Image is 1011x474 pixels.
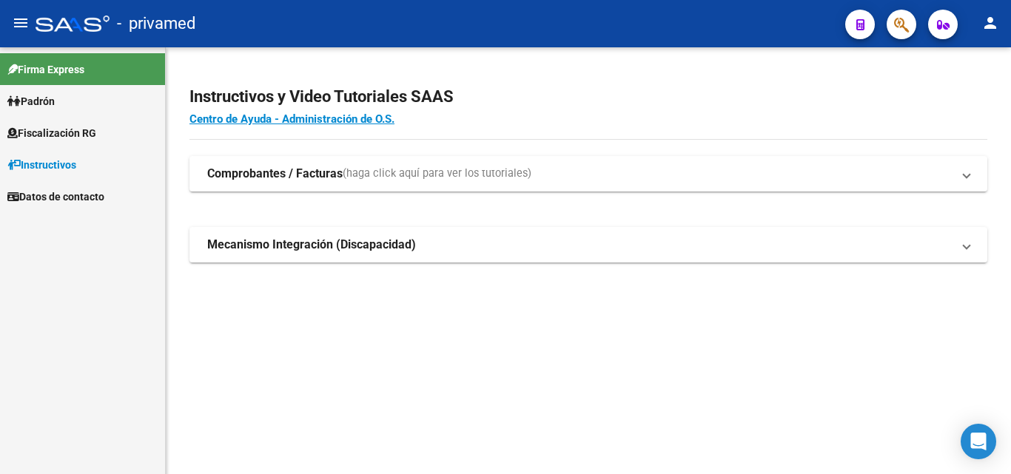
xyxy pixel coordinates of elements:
[207,237,416,253] strong: Mecanismo Integración (Discapacidad)
[7,125,96,141] span: Fiscalización RG
[189,227,987,263] mat-expansion-panel-header: Mecanismo Integración (Discapacidad)
[7,157,76,173] span: Instructivos
[12,14,30,32] mat-icon: menu
[117,7,195,40] span: - privamed
[7,189,104,205] span: Datos de contacto
[7,61,84,78] span: Firma Express
[189,83,987,111] h2: Instructivos y Video Tutoriales SAAS
[961,424,996,459] div: Open Intercom Messenger
[7,93,55,109] span: Padrón
[189,112,394,126] a: Centro de Ayuda - Administración de O.S.
[981,14,999,32] mat-icon: person
[343,166,531,182] span: (haga click aquí para ver los tutoriales)
[189,156,987,192] mat-expansion-panel-header: Comprobantes / Facturas(haga click aquí para ver los tutoriales)
[207,166,343,182] strong: Comprobantes / Facturas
